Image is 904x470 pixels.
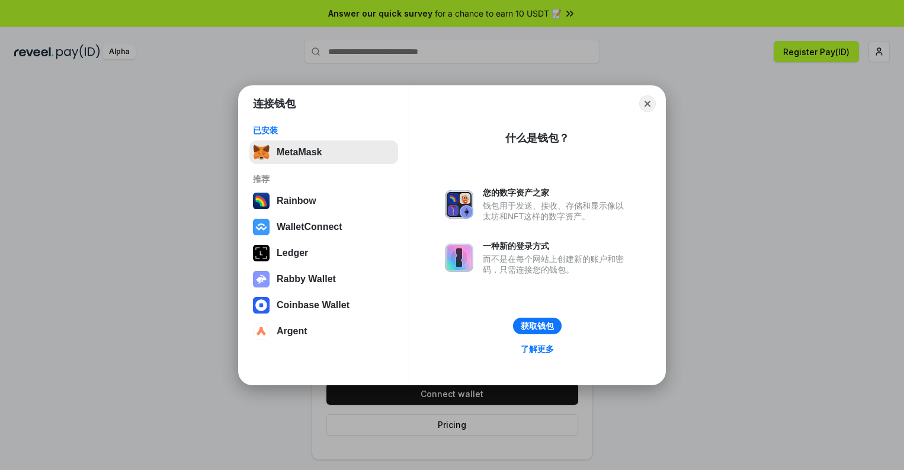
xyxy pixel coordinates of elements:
img: svg+xml,%3Csvg%20xmlns%3D%22http%3A%2F%2Fwww.w3.org%2F2000%2Fsvg%22%20width%3D%2228%22%20height%3... [253,245,270,261]
button: Argent [249,319,398,343]
div: Argent [277,326,307,337]
div: Rabby Wallet [277,274,336,284]
div: WalletConnect [277,222,342,232]
img: svg+xml,%3Csvg%20xmlns%3D%22http%3A%2F%2Fwww.w3.org%2F2000%2Fsvg%22%20fill%3D%22none%22%20viewBox... [445,244,473,272]
div: MetaMask [277,147,322,158]
img: svg+xml,%3Csvg%20width%3D%2228%22%20height%3D%2228%22%20viewBox%3D%220%200%2028%2028%22%20fill%3D... [253,323,270,340]
button: 获取钱包 [513,318,562,334]
button: Close [639,95,656,112]
img: svg+xml,%3Csvg%20width%3D%22120%22%20height%3D%22120%22%20viewBox%3D%220%200%20120%20120%22%20fil... [253,193,270,209]
div: 已安装 [253,125,395,136]
img: svg+xml,%3Csvg%20fill%3D%22none%22%20height%3D%2233%22%20viewBox%3D%220%200%2035%2033%22%20width%... [253,144,270,161]
div: 一种新的登录方式 [483,241,630,251]
button: Ledger [249,241,398,265]
div: 您的数字资产之家 [483,187,630,198]
h1: 连接钱包 [253,97,296,111]
button: Rainbow [249,189,398,213]
button: MetaMask [249,140,398,164]
div: Coinbase Wallet [277,300,350,311]
a: 了解更多 [514,341,561,357]
div: 钱包用于发送、接收、存储和显示像以太坊和NFT这样的数字资产。 [483,200,630,222]
div: 推荐 [253,174,395,184]
img: svg+xml,%3Csvg%20width%3D%2228%22%20height%3D%2228%22%20viewBox%3D%220%200%2028%2028%22%20fill%3D... [253,219,270,235]
img: svg+xml,%3Csvg%20xmlns%3D%22http%3A%2F%2Fwww.w3.org%2F2000%2Fsvg%22%20fill%3D%22none%22%20viewBox... [253,271,270,287]
div: 了解更多 [521,344,554,354]
div: 而不是在每个网站上创建新的账户和密码，只需连接您的钱包。 [483,254,630,275]
div: 什么是钱包？ [505,131,569,145]
button: Coinbase Wallet [249,293,398,317]
div: 获取钱包 [521,321,554,331]
button: Rabby Wallet [249,267,398,291]
button: WalletConnect [249,215,398,239]
img: svg+xml,%3Csvg%20xmlns%3D%22http%3A%2F%2Fwww.w3.org%2F2000%2Fsvg%22%20fill%3D%22none%22%20viewBox... [445,190,473,219]
div: Ledger [277,248,308,258]
img: svg+xml,%3Csvg%20width%3D%2228%22%20height%3D%2228%22%20viewBox%3D%220%200%2028%2028%22%20fill%3D... [253,297,270,314]
div: Rainbow [277,196,316,206]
